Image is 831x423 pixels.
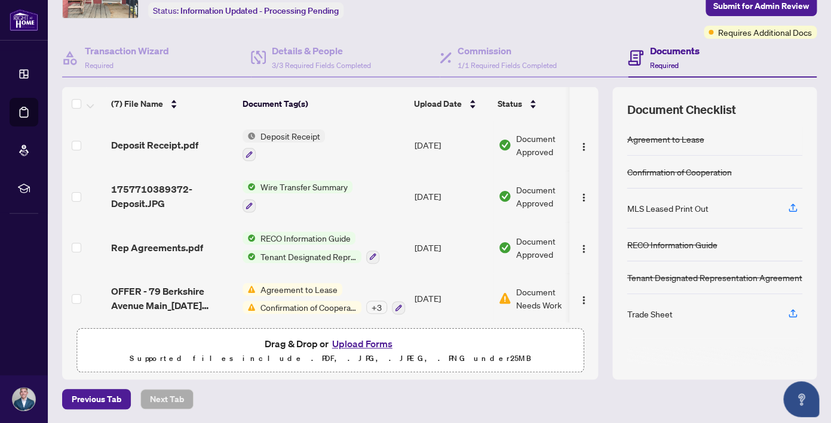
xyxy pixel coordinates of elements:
[256,129,325,143] span: Deposit Receipt
[62,389,131,409] button: Previous Tab
[85,61,114,70] span: Required
[243,180,256,193] img: Status Icon
[329,336,396,351] button: Upload Forms
[85,44,169,58] h4: Transaction Wizard
[256,283,342,296] span: Agreement to Lease
[516,132,590,158] span: Document Approved
[498,138,511,152] img: Document Status
[111,182,233,211] span: 1757710389372-Deposit.JPG
[111,97,163,110] span: (7) File Name
[516,285,578,311] span: Document Needs Work
[77,329,583,373] span: Drag & Drop orUpload FormsSupported files include .PDF, .JPG, .JPEG, .PNG under25MB
[243,180,352,212] button: Status IconWire Transfer Summary
[718,26,812,39] span: Requires Additional Docs
[627,271,802,284] div: Tenant Designated Representation Agreement
[13,388,35,410] img: Profile Icon
[148,2,344,18] div: Status:
[410,120,493,171] td: [DATE]
[498,97,522,110] span: Status
[516,183,590,209] span: Document Approved
[366,301,387,314] div: + 3
[256,250,361,263] span: Tenant Designated Representation Agreement
[243,231,379,264] button: Status IconRECO Information GuideStatus IconTenant Designated Representation Agreement
[111,138,198,152] span: Deposit Receipt.pdf
[265,336,396,351] span: Drag & Drop or
[627,307,672,320] div: Trade Sheet
[272,61,371,70] span: 3/3 Required Fields Completed
[574,187,593,206] button: Logo
[84,351,576,366] p: Supported files include .PDF, .JPG, .JPEG, .PNG under 25 MB
[256,301,361,314] span: Confirmation of Cooperation
[238,87,409,121] th: Document Tag(s)
[243,283,256,296] img: Status Icon
[579,295,588,305] img: Logo
[498,292,511,305] img: Document Status
[783,381,819,417] button: Open asap
[627,132,704,146] div: Agreement to Lease
[458,61,557,70] span: 1/1 Required Fields Completed
[493,87,594,121] th: Status
[579,244,588,254] img: Logo
[243,301,256,314] img: Status Icon
[627,238,717,251] div: RECO Information Guide
[140,389,194,409] button: Next Tab
[627,101,735,118] span: Document Checklist
[498,241,511,254] img: Document Status
[574,289,593,308] button: Logo
[72,390,121,409] span: Previous Tab
[498,190,511,203] img: Document Status
[106,87,238,121] th: (7) File Name
[180,5,339,16] span: Information Updated - Processing Pending
[272,44,371,58] h4: Details & People
[649,61,678,70] span: Required
[579,193,588,202] img: Logo
[256,180,352,193] span: Wire Transfer Summary
[627,165,731,178] div: Confirmation of Cooperation
[574,135,593,155] button: Logo
[410,222,493,273] td: [DATE]
[516,234,590,261] span: Document Approved
[410,273,493,325] td: [DATE]
[243,129,256,143] img: Status Icon
[111,240,203,255] span: Rep Agreements.pdf
[243,231,256,245] img: Status Icon
[627,202,708,215] div: MLS Leased Print Out
[10,9,38,31] img: logo
[243,283,405,315] button: Status IconAgreement to LeaseStatus IconConfirmation of Cooperation+3
[414,97,462,110] span: Upload Date
[409,87,493,121] th: Upload Date
[579,142,588,152] img: Logo
[649,44,699,58] h4: Documents
[458,44,557,58] h4: Commission
[243,129,325,162] button: Status IconDeposit Receipt
[256,231,355,245] span: RECO Information Guide
[410,171,493,222] td: [DATE]
[574,238,593,257] button: Logo
[111,284,233,313] span: OFFER - 79 Berkshire Avenue Main_[DATE] 18_06_59.pdf
[243,250,256,263] img: Status Icon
